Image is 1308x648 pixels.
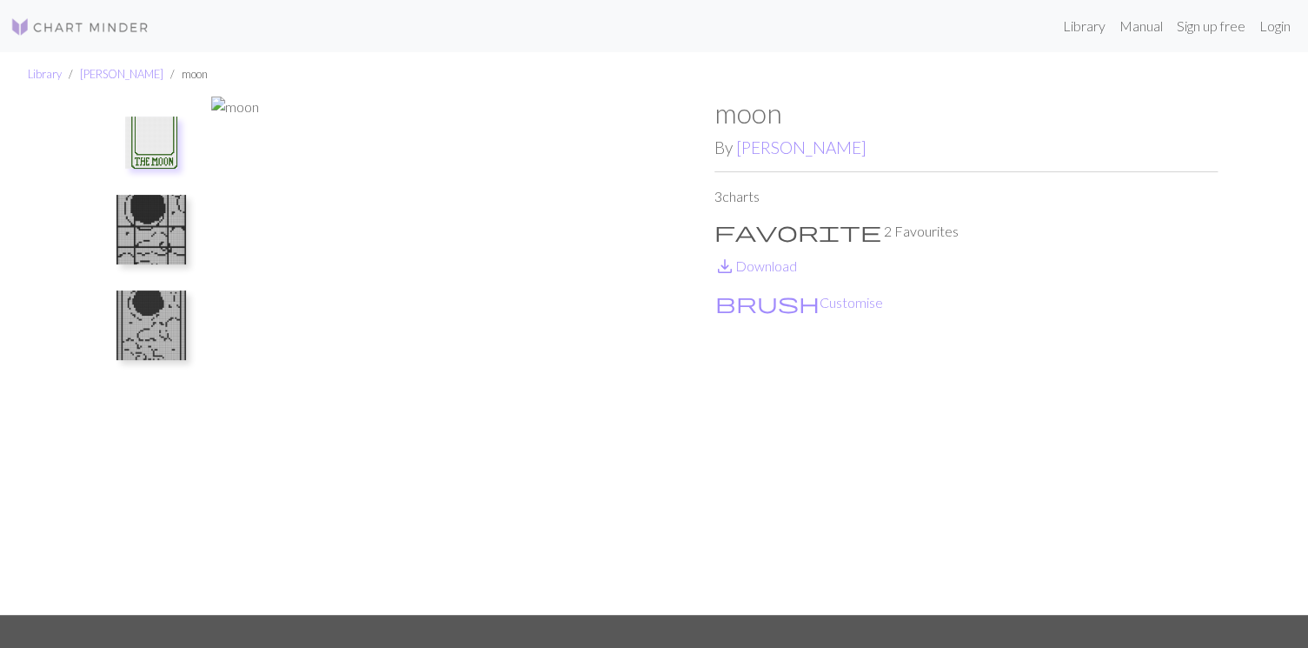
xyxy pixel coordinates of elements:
a: Manual [1112,9,1170,43]
h1: moon [714,97,1218,130]
span: brush [715,291,820,315]
i: Favourite [714,221,881,242]
img: Logo [10,17,149,37]
a: [PERSON_NAME] [80,67,163,81]
img: moon4.png [116,291,186,360]
button: CustomiseCustomise [714,291,884,314]
a: [PERSON_NAME] [736,137,866,157]
img: moon [125,117,177,169]
span: favorite [714,219,881,244]
a: Library [1056,9,1112,43]
p: 3 charts [714,186,1218,207]
img: moon3.png [116,195,186,264]
a: DownloadDownload [714,257,797,274]
a: Sign up free [1170,9,1252,43]
li: moon [163,66,208,83]
i: Customise [715,292,820,313]
h2: By [714,137,1218,157]
i: Download [714,256,735,277]
a: Login [1252,9,1298,43]
img: moon [211,97,714,615]
span: save_alt [714,254,735,278]
p: 2 Favourites [714,221,1218,242]
a: Library [28,67,62,81]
